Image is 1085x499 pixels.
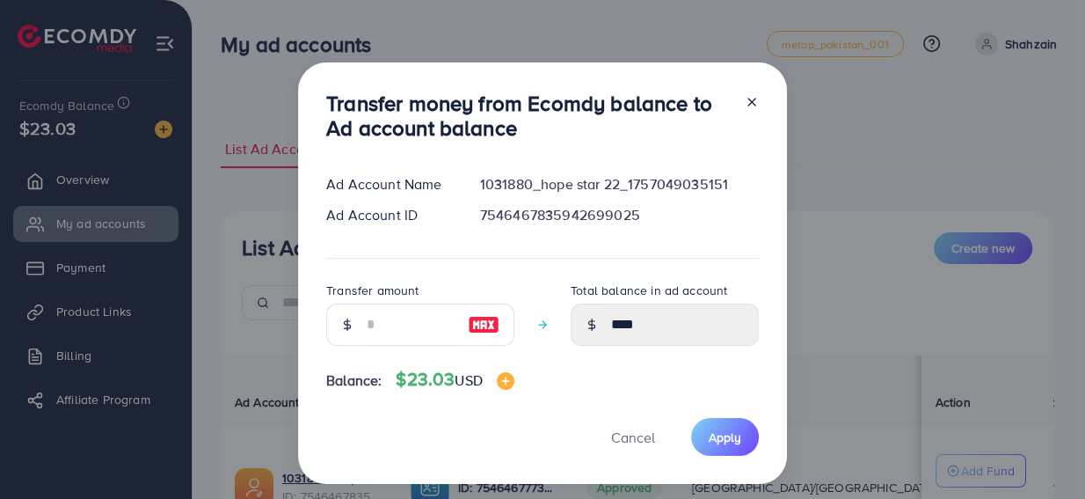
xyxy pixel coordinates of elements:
iframe: Chat [1010,420,1072,486]
h4: $23.03 [396,369,513,391]
span: Apply [709,429,741,446]
button: Cancel [589,418,677,456]
span: Balance: [326,371,382,391]
div: Ad Account ID [312,205,466,225]
img: image [497,372,514,390]
span: Cancel [611,428,655,447]
h3: Transfer money from Ecomdy balance to Ad account balance [326,91,731,142]
label: Total balance in ad account [571,282,727,299]
label: Transfer amount [326,282,419,299]
div: Ad Account Name [312,174,466,194]
button: Apply [691,418,759,456]
div: 7546467835942699025 [466,205,773,225]
span: USD [455,371,482,390]
div: 1031880_hope star 22_1757049035151 [466,174,773,194]
img: image [468,314,499,335]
